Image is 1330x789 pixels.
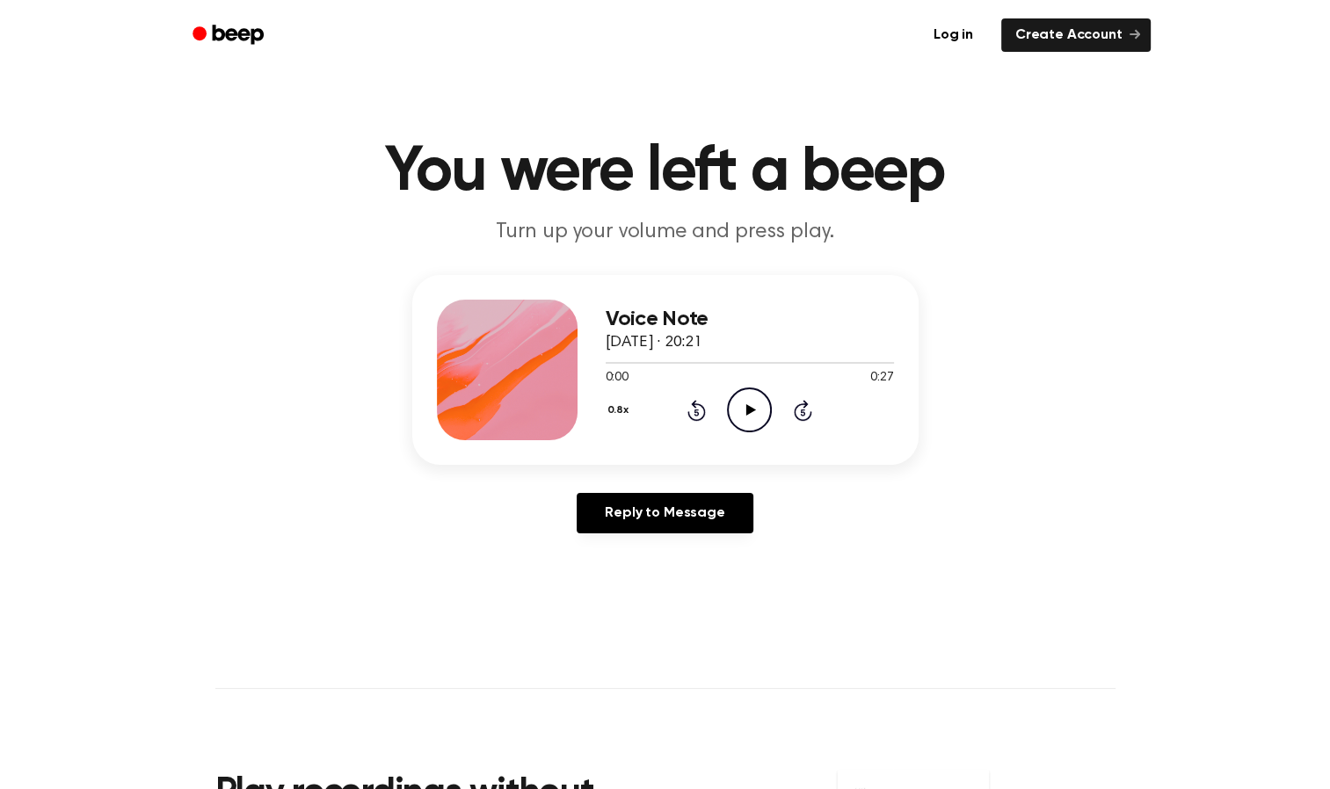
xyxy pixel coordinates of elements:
[916,15,991,55] a: Log in
[577,493,752,533] a: Reply to Message
[180,18,280,53] a: Beep
[606,369,629,387] span: 0:00
[215,141,1116,204] h1: You were left a beep
[1001,18,1151,52] a: Create Account
[606,308,894,331] h3: Voice Note
[870,369,893,387] span: 0:27
[606,395,636,425] button: 0.8x
[328,218,1003,247] p: Turn up your volume and press play.
[606,335,702,351] span: [DATE] · 20:21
